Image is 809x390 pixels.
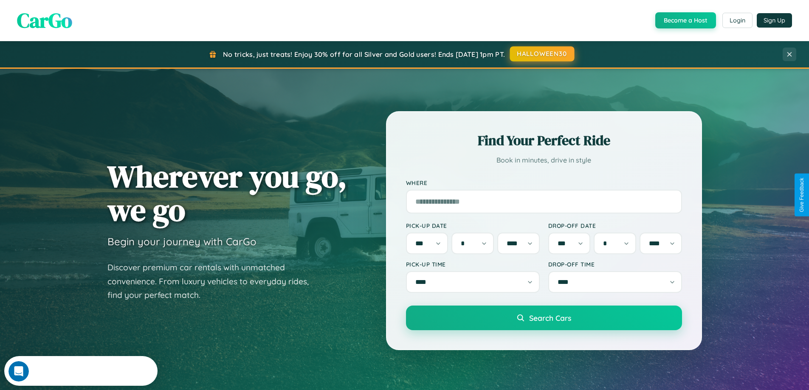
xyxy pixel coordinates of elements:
[8,361,29,382] iframe: Intercom live chat
[223,50,505,59] span: No tricks, just treats! Enjoy 30% off for all Silver and Gold users! Ends [DATE] 1pm PT.
[510,46,575,62] button: HALLOWEEN30
[406,131,682,150] h2: Find Your Perfect Ride
[548,261,682,268] label: Drop-off Time
[406,261,540,268] label: Pick-up Time
[17,6,72,34] span: CarGo
[406,306,682,330] button: Search Cars
[655,12,716,28] button: Become a Host
[548,222,682,229] label: Drop-off Date
[722,13,753,28] button: Login
[4,356,158,386] iframe: Intercom live chat discovery launcher
[757,13,792,28] button: Sign Up
[406,222,540,229] label: Pick-up Date
[406,154,682,166] p: Book in minutes, drive in style
[107,235,257,248] h3: Begin your journey with CarGo
[799,178,805,212] div: Give Feedback
[107,160,347,227] h1: Wherever you go, we go
[406,179,682,186] label: Where
[529,313,571,323] span: Search Cars
[107,261,320,302] p: Discover premium car rentals with unmatched convenience. From luxury vehicles to everyday rides, ...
